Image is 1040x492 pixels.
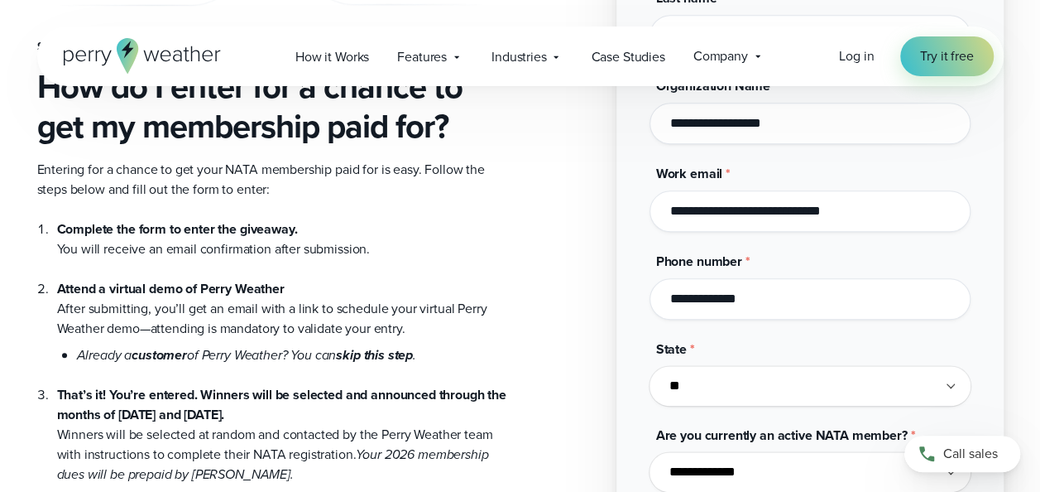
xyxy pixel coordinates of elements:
[491,47,547,67] span: Industries
[656,252,742,271] span: Phone number
[900,36,993,76] a: Try it free
[656,164,723,183] span: Work email
[57,259,507,365] li: After submitting, you’ll get an email with a link to schedule your virtual Perry Weather demo—att...
[839,46,874,65] span: Log in
[37,67,507,147] h3: How do I enter for a chance to get my membership paid for?
[57,365,507,485] li: Winners will be selected at random and contacted by the Perry Weather team with instructions to c...
[920,46,973,66] span: Try it free
[839,46,874,66] a: Log in
[577,40,678,74] a: Case Studies
[693,46,748,66] span: Company
[943,444,998,464] span: Call sales
[281,40,383,74] a: How it Works
[57,219,298,239] strong: Complete the form to enter the giveaway.
[57,385,506,424] strong: That’s it! You’re entered. Winners will be selected and announced through the months of [DATE] an...
[591,47,664,67] span: Case Studies
[397,47,447,67] span: Features
[57,445,489,484] em: Your 2026 membership dues will be prepaid by [PERSON_NAME].
[904,436,1020,472] a: Call sales
[295,47,369,67] span: How it Works
[57,219,507,259] li: You will receive an email confirmation after submission.
[37,160,507,200] p: Entering for a chance to get your NATA membership paid for is easy. Follow the steps below and fi...
[656,340,687,359] span: State
[656,426,908,445] span: Are you currently an active NATA member?
[132,345,187,364] strong: customer
[336,345,413,364] strong: skip this step
[77,345,416,364] em: Already a of Perry Weather? You can .
[57,279,285,298] strong: Attend a virtual demo of Perry Weather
